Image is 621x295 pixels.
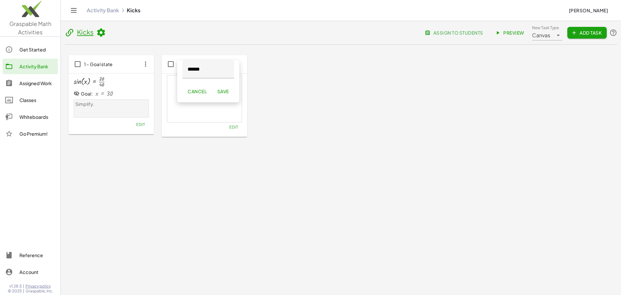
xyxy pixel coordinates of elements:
div: Reference [19,251,55,259]
span: Cancel [188,88,207,94]
button: Save [212,85,234,97]
a: Whiteboards [3,109,58,125]
span: | [23,289,24,294]
div: Account [19,268,55,276]
a: Account [3,264,58,280]
span: Edit [136,122,145,127]
a: Assigned Work [3,75,58,91]
span: | [23,284,24,289]
p: Simplify. [75,101,147,108]
span: Preview [496,30,524,36]
div: Get Started [19,46,55,53]
div: Activity Bank [19,62,55,70]
button: Edit [225,122,242,131]
a: Activity Bank [87,7,119,14]
span: Graspable, Inc. [26,289,53,294]
a: Classes [3,92,58,108]
span: assign to students [426,30,483,36]
div: Go Premium! [19,130,55,138]
span: 1 – Goal state [84,61,113,67]
div: Goal: [81,91,93,97]
a: Get Started [3,42,58,57]
span: Add Task [572,30,602,36]
a: Kicks [77,28,93,36]
span: Graspable Math Activities [9,20,51,36]
button: assign to students [421,27,488,39]
a: Preview [491,27,529,39]
div: Classes [19,96,55,104]
span: v1.28.5 [9,284,22,289]
div: Whiteboards [19,113,55,121]
span: Save [217,88,229,94]
button: [PERSON_NAME] [563,5,613,16]
i: Goal State is hidden. [74,91,80,96]
a: Activity Bank [3,59,58,74]
button: Cancel [182,85,212,97]
button: Toggle navigation [69,5,79,16]
span: Edit [229,125,238,130]
span: Canvas [532,31,550,39]
a: Reference [3,247,58,263]
a: Privacy policy [26,284,53,289]
div: Assigned Work [19,79,55,87]
button: Add Task [567,27,607,39]
button: Edit [132,120,149,129]
span: [PERSON_NAME] [569,7,608,13]
span: © 2025 [8,289,22,294]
